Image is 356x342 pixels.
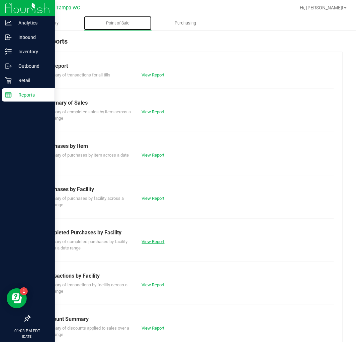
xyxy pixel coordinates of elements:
[43,72,110,77] span: Summary of transactions for all tills
[5,92,12,98] inline-svg: Reports
[43,326,129,337] span: Summary of discounts applied to sales over a date range
[142,109,165,114] a: View Report
[29,36,343,52] div: POS Reports
[142,282,165,287] a: View Report
[142,196,165,201] a: View Report
[43,272,329,280] div: Transactions by Facility
[84,16,152,30] a: Point of Sale
[12,48,52,56] p: Inventory
[43,185,329,193] div: Purchases by Facility
[5,19,12,26] inline-svg: Analytics
[43,315,329,323] div: Discount Summary
[12,19,52,27] p: Analytics
[142,72,165,77] a: View Report
[166,20,205,26] span: Purchasing
[12,91,52,99] p: Reports
[5,34,12,41] inline-svg: Inbound
[97,20,139,26] span: Point of Sale
[142,326,165,331] a: View Report
[43,153,129,164] span: Summary of purchases by item across a date range
[300,5,343,10] span: Hi, [PERSON_NAME]!
[5,77,12,84] inline-svg: Retail
[43,142,329,150] div: Purchases by Item
[43,99,329,107] div: Summary of Sales
[5,63,12,69] inline-svg: Outbound
[43,109,131,121] span: Summary of completed sales by item across a date range
[20,287,28,295] iframe: Resource center unread badge
[12,33,52,41] p: Inbound
[3,334,52,339] p: [DATE]
[12,76,52,84] p: Retail
[43,282,127,294] span: Summary of transactions by facility across a date range
[142,153,165,158] a: View Report
[43,229,329,237] div: Completed Purchases by Facility
[3,328,52,334] p: 01:03 PM EDT
[152,16,219,30] a: Purchasing
[5,48,12,55] inline-svg: Inventory
[43,196,124,208] span: Summary of purchases by facility across a date range
[57,5,80,11] span: Tampa WC
[7,288,27,308] iframe: Resource center
[12,62,52,70] p: Outbound
[142,239,165,244] a: View Report
[43,62,329,70] div: Till Report
[43,239,127,251] span: Summary of completed purchases by facility across a date range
